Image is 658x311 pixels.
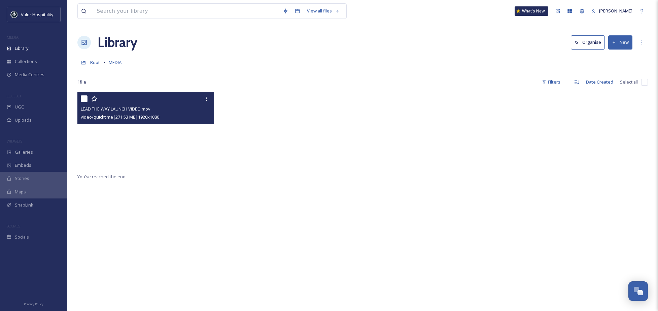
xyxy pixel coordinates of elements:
[7,223,20,228] span: SOCIALS
[628,281,648,301] button: Open Chat
[7,35,19,40] span: MEDIA
[81,106,150,112] span: LEAD THE WAY LAUNCH VIDEO.mov
[15,45,28,52] span: Library
[15,202,33,208] span: SnapLink
[24,300,43,308] a: Privacy Policy
[588,4,636,18] a: [PERSON_NAME]
[15,162,31,168] span: Embeds
[608,35,632,49] button: New
[90,58,100,66] a: Root
[15,149,33,155] span: Galleries
[304,4,343,18] a: View all files
[15,71,44,78] span: Media Centres
[583,75,617,89] div: Date Created
[7,93,21,98] span: COLLECT
[539,75,564,89] div: Filters
[90,59,100,65] span: Root
[15,104,24,110] span: UGC
[15,117,32,123] span: Uploads
[571,35,605,49] button: Organise
[93,4,279,19] input: Search your library
[11,11,18,18] img: images
[109,59,122,65] span: MEDIA
[515,6,548,16] a: What's New
[7,138,22,144] span: WIDGETS
[77,79,86,85] span: 1 file
[109,58,122,66] a: MEDIA
[15,58,37,65] span: Collections
[81,114,159,120] span: video/quicktime | 271.53 MB | 1920 x 1080
[15,189,26,195] span: Maps
[98,32,137,53] a: Library
[77,92,214,169] video: LEAD THE WAY LAUNCH VIDEO.mov
[21,11,53,18] span: Valor Hospitality
[15,234,29,240] span: Socials
[77,174,126,180] span: You've reached the end
[15,175,29,182] span: Stories
[24,302,43,306] span: Privacy Policy
[620,79,638,85] span: Select all
[599,8,632,14] span: [PERSON_NAME]
[571,35,608,49] a: Organise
